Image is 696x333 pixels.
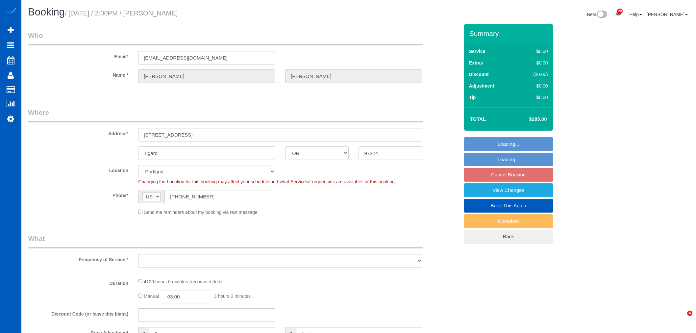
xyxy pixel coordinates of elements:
label: Adjustment [469,83,494,89]
span: Changing the Location for this booking may affect your schedule and what Services/Frequencies are... [138,179,396,184]
legend: What [28,234,423,248]
a: Back [464,230,553,243]
input: First Name* [138,69,275,83]
h4: $285.00 [509,116,547,122]
span: Booking [28,6,65,18]
span: 4129 hours 0 minutes (recommended) [144,279,222,284]
span: 20 [617,9,623,14]
span: 3 hours 0 minutes [214,294,251,299]
label: Address* [23,128,133,137]
input: City* [138,146,275,160]
label: Discount Code (or leave this blank) [23,308,133,317]
div: $0.00 [520,94,548,101]
h3: Summary [469,30,550,37]
iframe: Intercom live chat [674,311,689,326]
label: Discount [469,71,489,78]
a: Beta [587,12,608,17]
input: Last Name* [285,69,422,83]
legend: Where [28,108,423,122]
div: $0.00 [520,83,548,89]
div: $0.00 [520,48,548,55]
a: [PERSON_NAME] [647,12,688,17]
div: ($0.00) [520,71,548,78]
img: New interface [596,11,607,19]
small: / [DATE] / 2:00PM / [PERSON_NAME] [65,10,178,17]
a: 20 [612,7,625,21]
label: Phone* [23,190,133,199]
a: View Changes [464,183,553,197]
input: Phone* [164,190,275,203]
legend: Who [28,31,423,45]
a: Help [629,12,642,17]
label: Extras [469,60,483,66]
label: Email* [23,51,133,60]
label: Duration [23,278,133,287]
img: Automaid Logo [4,7,17,16]
input: Email* [138,51,275,64]
a: Book This Again [464,199,553,213]
strong: Total [470,116,486,122]
span: Send me reminders about my booking via text message [144,210,258,215]
label: Service [469,48,485,55]
input: Zip Code* [359,146,422,160]
label: Name * [23,69,133,78]
span: 4 [687,311,692,316]
label: Tip [469,94,476,101]
label: Frequency of Service * [23,254,133,263]
div: $0.00 [520,60,548,66]
span: Manual [144,294,159,299]
label: Location [23,165,133,174]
